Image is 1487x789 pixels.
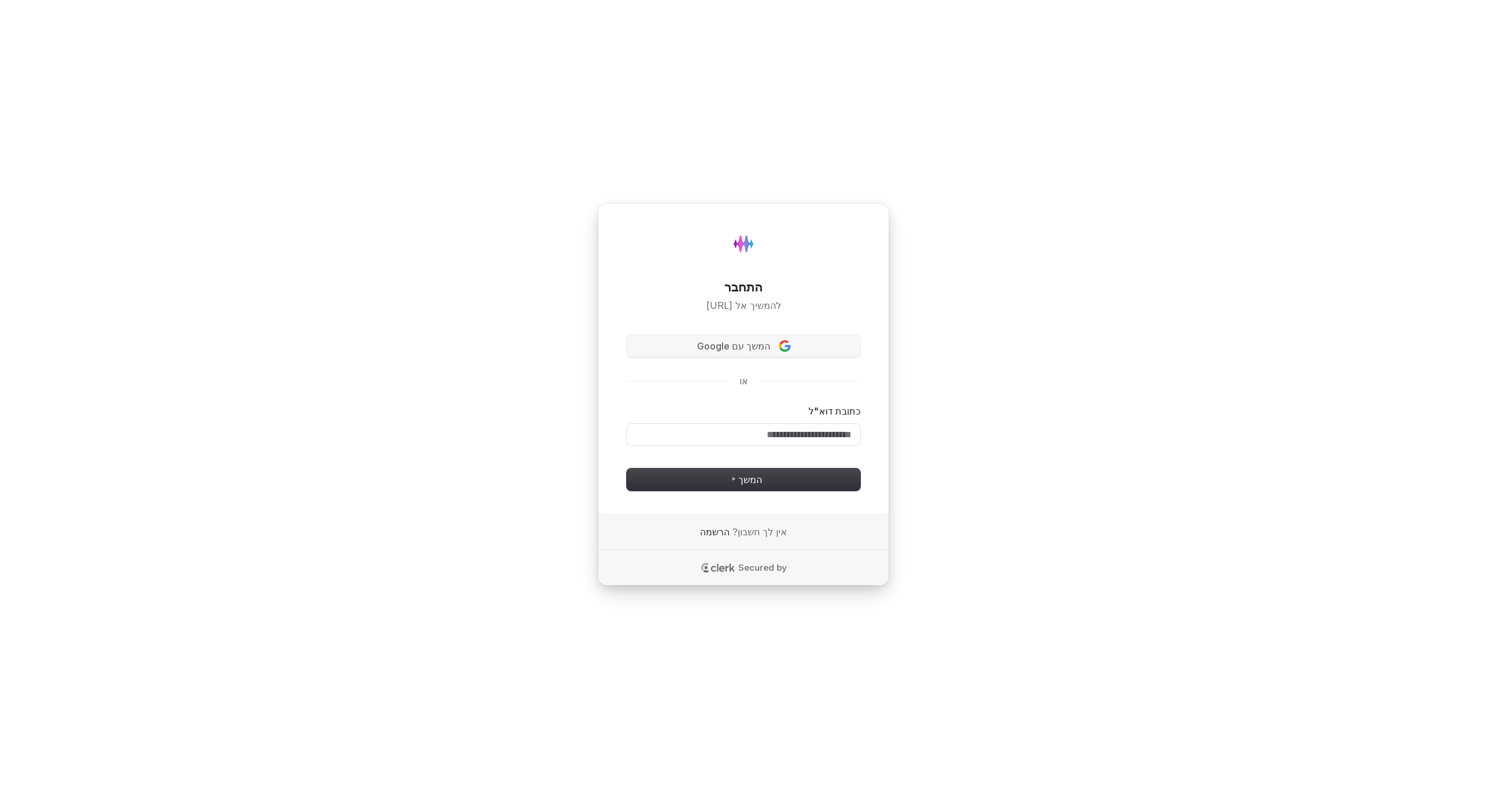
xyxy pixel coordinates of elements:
span: המשך [725,473,762,487]
a: Clerk logo [701,563,735,573]
span: אין לך חשבון? [732,525,787,539]
button: המשך [627,469,860,491]
label: כתובת דוא"ל [809,405,860,418]
span: המשך עם Google [697,340,770,353]
img: Hydee.ai [726,226,761,261]
p: להמשיך אל [URL] [627,299,860,312]
p: או [739,374,748,388]
a: הרשמה [700,525,730,539]
h1: התחבר [627,279,860,296]
img: Sign in with Google [779,340,791,352]
button: Sign in with Googleהמשך עם Google [627,335,860,357]
p: Secured by [738,562,787,574]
